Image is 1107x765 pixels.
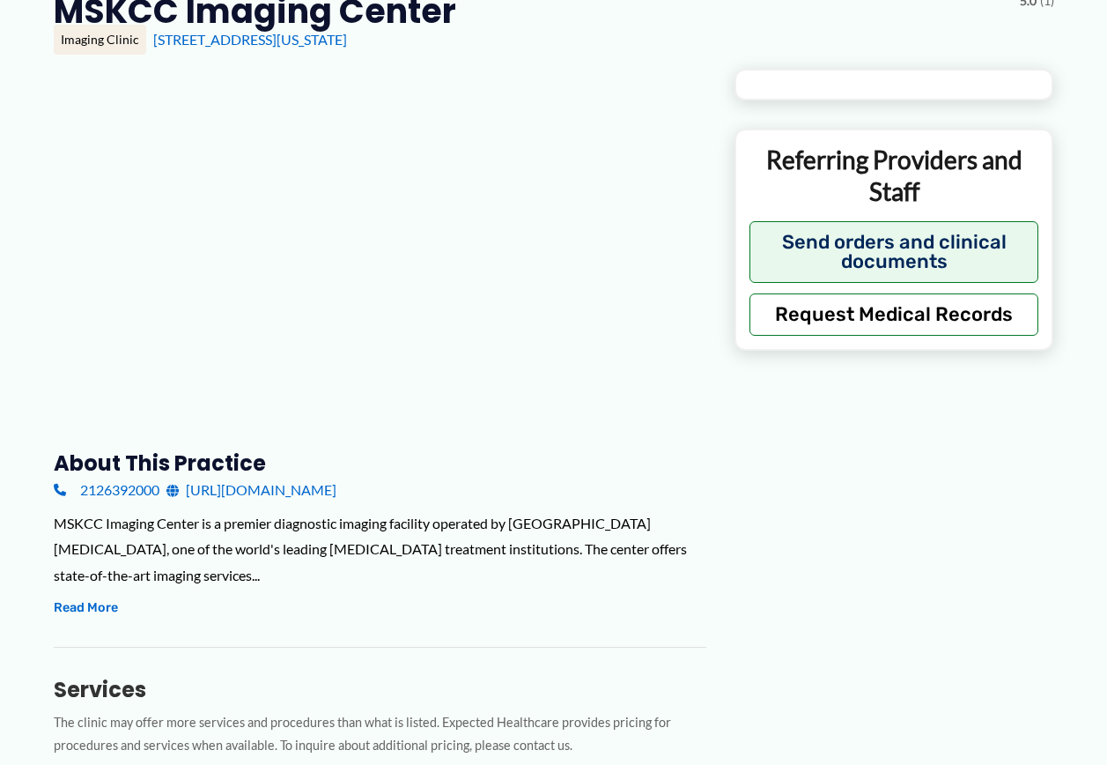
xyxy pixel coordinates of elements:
[54,477,159,503] a: 2126392000
[54,711,706,759] p: The clinic may offer more services and procedures than what is listed. Expected Healthcare provid...
[54,449,706,477] h3: About this practice
[54,25,146,55] div: Imaging Clinic
[54,676,706,703] h3: Services
[153,31,347,48] a: [STREET_ADDRESS][US_STATE]
[749,144,1039,208] p: Referring Providers and Staff
[54,598,118,619] button: Read More
[54,510,706,589] div: MSKCC Imaging Center is a premier diagnostic imaging facility operated by [GEOGRAPHIC_DATA][MEDIC...
[749,293,1039,336] button: Request Medical Records
[749,221,1039,283] button: Send orders and clinical documents
[166,477,336,503] a: [URL][DOMAIN_NAME]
